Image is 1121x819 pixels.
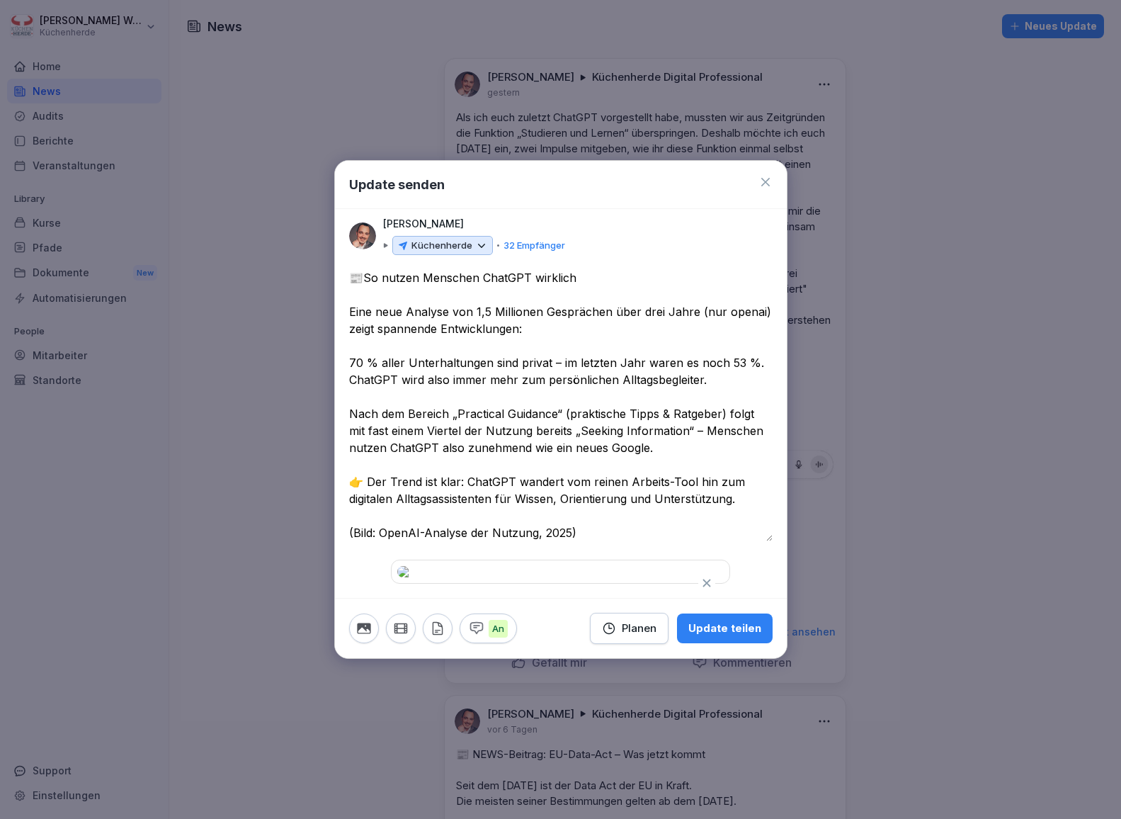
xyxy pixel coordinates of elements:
[411,239,472,253] p: Küchenherde
[383,216,464,232] p: [PERSON_NAME]
[602,621,656,636] div: Planen
[590,613,668,644] button: Planen
[489,620,508,638] p: An
[460,614,517,643] button: An
[677,614,773,643] button: Update teilen
[349,175,445,194] h1: Update senden
[349,222,376,249] img: blkuibim9ggwy8x0ihyxhg17.png
[688,621,761,636] div: Update teilen
[397,566,723,577] img: c353c582-9219-4685-ad36-dc4dbe351b19
[503,239,565,253] p: 32 Empfänger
